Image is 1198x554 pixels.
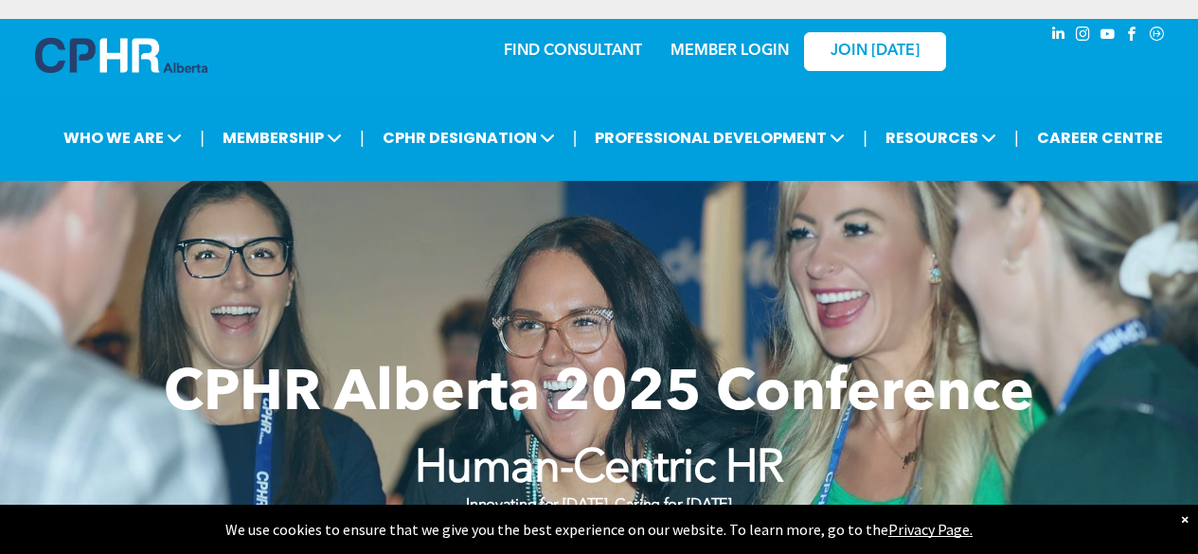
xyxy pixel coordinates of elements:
[1031,120,1169,155] a: CAREER CENTRE
[880,120,1002,155] span: RESOURCES
[466,498,731,513] strong: Innovating for [DATE], Caring for [DATE]
[164,366,1034,423] span: CPHR Alberta 2025 Conference
[863,118,867,157] li: |
[415,447,784,492] strong: Human-Centric HR
[1014,118,1019,157] li: |
[1048,24,1069,49] a: linkedin
[200,118,205,157] li: |
[1147,24,1168,49] a: Social network
[217,120,348,155] span: MEMBERSHIP
[804,32,946,71] a: JOIN [DATE]
[35,38,207,73] img: A blue and white logo for cp alberta
[504,44,642,59] a: FIND CONSULTANT
[573,118,578,157] li: |
[589,120,850,155] span: PROFESSIONAL DEVELOPMENT
[1098,24,1118,49] a: youtube
[360,118,365,157] li: |
[377,120,561,155] span: CPHR DESIGNATION
[1073,24,1094,49] a: instagram
[1181,509,1189,528] div: Dismiss notification
[671,44,789,59] a: MEMBER LOGIN
[831,43,920,61] span: JOIN [DATE]
[888,520,973,539] a: Privacy Page.
[58,120,188,155] span: WHO WE ARE
[1122,24,1143,49] a: facebook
